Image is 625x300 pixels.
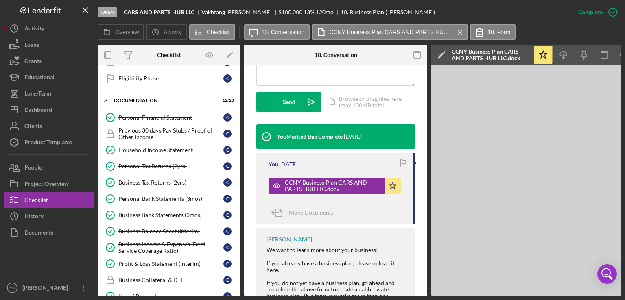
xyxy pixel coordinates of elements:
[102,126,236,142] a: Previous 30 days Pay Stubs / Proof of Other Income C
[278,9,302,15] span: $100,000
[124,9,194,15] b: CARS AND PARTS HUB LLC
[315,52,357,58] div: 10. Conversation
[118,212,223,218] div: Business Bank Statements (3mos)
[102,158,236,174] a: Personal Tax Returns (2yrs) C
[102,223,236,239] a: Business Balance Sheet (Interim) C
[285,179,380,192] div: CCNY Business Plan CARS AND PARTS HUB LLC.docx
[102,239,236,256] a: Business Income & Expenses (Debt Service Coverage Ratio) C
[341,9,435,15] div: 10. Business Plan ( [PERSON_NAME])
[283,92,295,112] div: Send
[102,70,236,87] a: Eligibility Phase C
[277,133,343,140] div: You Marked this Complete
[262,29,305,35] label: 10. Conversation
[578,4,603,20] div: Complete
[280,161,297,167] time: 2025-09-19 15:47
[329,29,451,35] label: CCNY Business Plan CARS AND PARTS HUB LLC.docx
[102,191,236,207] a: Personal Bank Statements (3mos) C
[118,163,223,170] div: Personal Tax Returns (2yrs)
[118,241,223,254] div: Business Income & Expenses (Debt Service Coverage Ratio)
[597,264,617,284] div: Open Intercom Messenger
[487,29,510,35] label: 10. Form
[146,24,187,40] button: Activity
[223,195,232,203] div: C
[256,92,321,112] button: Send
[269,202,342,223] button: Move Documents
[207,29,230,35] label: Checklist
[102,207,236,223] a: Business Bank Statements (3mos) C
[118,75,223,82] div: Eligibility Phase
[344,133,362,140] time: 2025-09-19 15:48
[289,209,334,216] span: Move Documents
[470,24,516,40] button: 10. Form
[223,178,232,187] div: C
[4,224,94,241] button: Documents
[223,162,232,170] div: C
[316,9,334,15] div: 120 mo
[244,24,310,40] button: 10. Conversation
[102,272,236,288] a: Business Collateral & DTE C
[118,147,223,153] div: Household Income Statement
[118,293,223,300] div: Use of Proceeds
[189,24,235,40] button: Checklist
[118,114,223,121] div: Personal Financial Statement
[24,224,53,243] div: Documents
[115,29,139,35] label: Overview
[118,179,223,186] div: Business Tax Returns (2yrs)
[223,260,232,268] div: C
[102,256,236,272] a: Profit & Loss Statement (Interim) C
[201,9,278,15] div: Vakhtang [PERSON_NAME]
[223,130,232,138] div: C
[4,280,94,296] button: YB[PERSON_NAME]
[269,178,401,194] button: CCNY Business Plan CARS AND PARTS HUB LLC.docx
[223,113,232,122] div: C
[570,4,621,20] button: Complete
[269,161,278,167] div: You
[223,74,232,83] div: C
[312,24,468,40] button: CCNY Business Plan CARS AND PARTS HUB LLC.docx
[452,48,529,61] div: CCNY Business Plan CARS AND PARTS HUB LLC.docx
[223,211,232,219] div: C
[118,228,223,235] div: Business Balance Sheet (Interim)
[219,98,234,103] div: 12 / 20
[102,109,236,126] a: Personal Financial Statement C
[223,276,232,284] div: C
[102,142,236,158] a: Household Income Statement C
[223,243,232,252] div: C
[20,280,73,298] div: [PERSON_NAME]
[98,7,117,17] div: Open
[10,286,15,290] text: YB
[98,24,144,40] button: Overview
[164,29,181,35] label: Activity
[304,9,315,15] div: 13 %
[102,174,236,191] a: Business Tax Returns (2yrs) C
